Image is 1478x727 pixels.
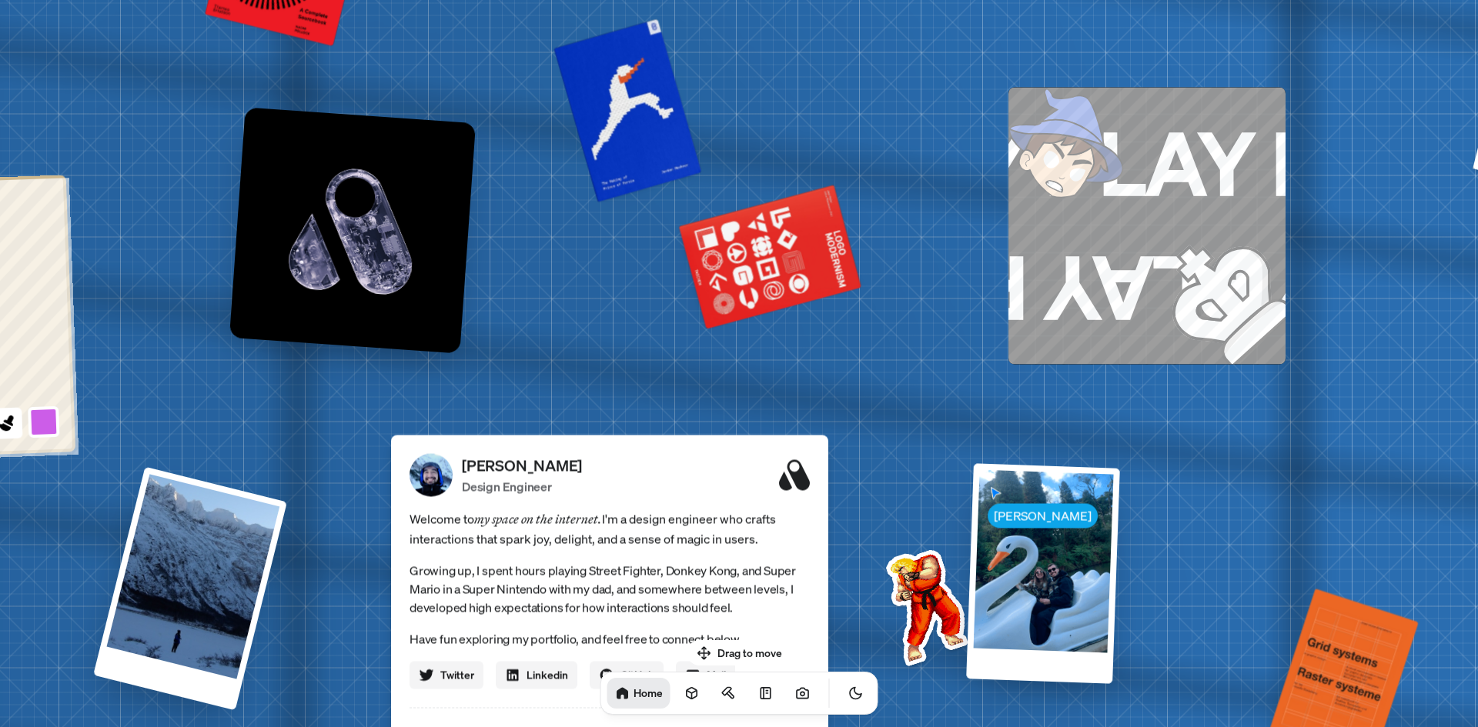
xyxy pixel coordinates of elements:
button: Toggle Theme [841,678,871,709]
p: Design Engineer [462,477,582,495]
span: Welcome to I'm a design engineer who crafts interactions that spark joy, delight, and a sense of ... [410,509,810,549]
span: Linkedin [527,667,568,683]
img: Profile example [846,526,1001,682]
a: Home [607,678,670,709]
span: Twitter [440,667,474,683]
p: [PERSON_NAME] [462,454,582,477]
a: Twitter [410,661,483,689]
p: Growing up, I spent hours playing Street Fighter, Donkey Kong, and Super Mario in a Super Nintend... [410,561,810,616]
h1: Home [634,685,663,700]
img: Logo variation 1 [229,107,476,353]
em: my space on the internet. [474,511,602,526]
a: Linkedin [496,661,577,689]
p: Have fun exploring my portfolio, and feel free to connect below. [410,629,810,649]
img: Profile Picture [410,453,453,496]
